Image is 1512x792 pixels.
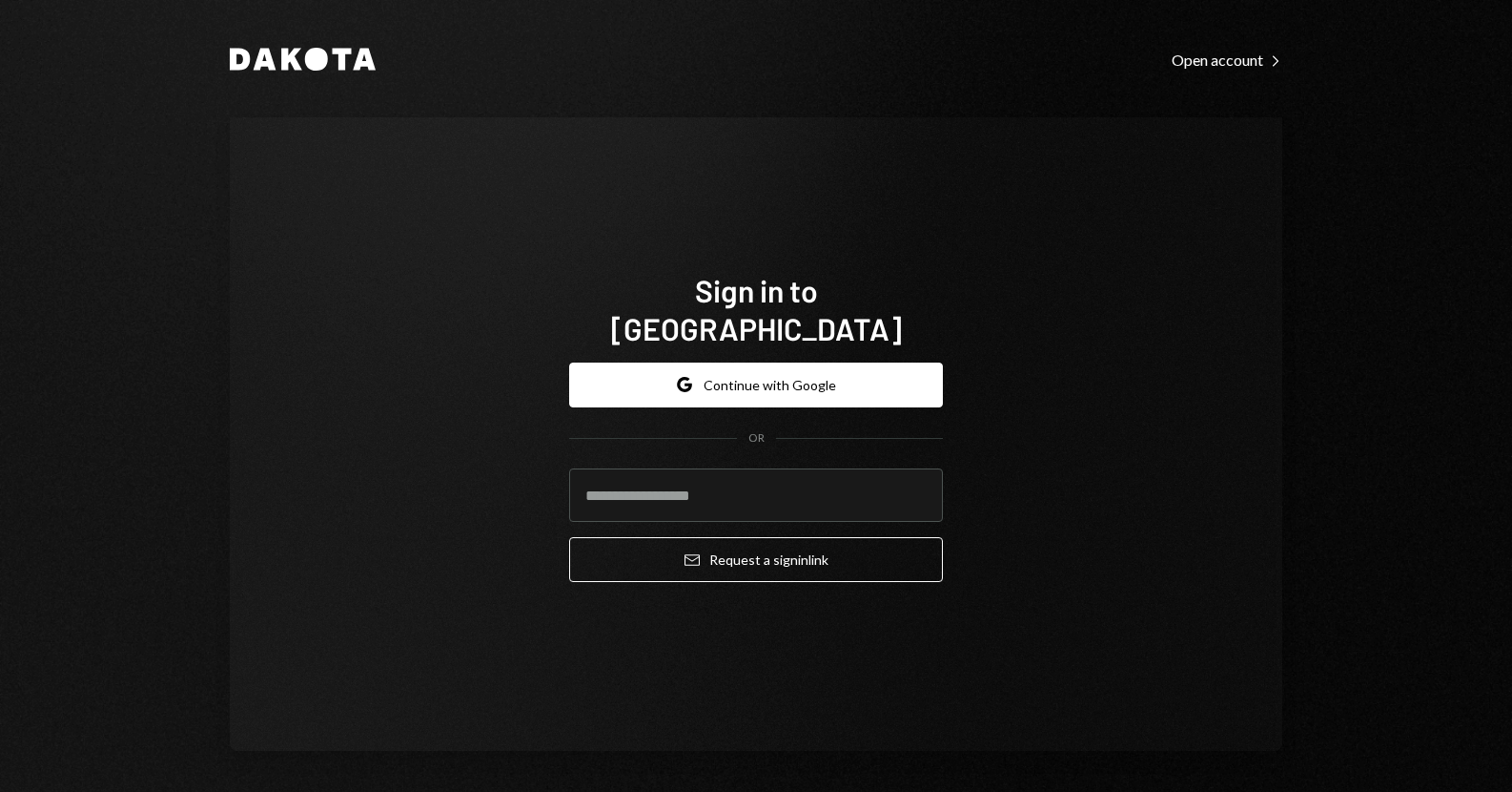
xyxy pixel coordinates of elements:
[1172,51,1282,70] div: Open account
[569,537,943,582] button: Request a signinlink
[569,271,943,347] h1: Sign in to [GEOGRAPHIC_DATA]
[1172,49,1282,70] a: Open account
[748,430,765,447] div: OR
[569,363,943,407] button: Continue with Google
